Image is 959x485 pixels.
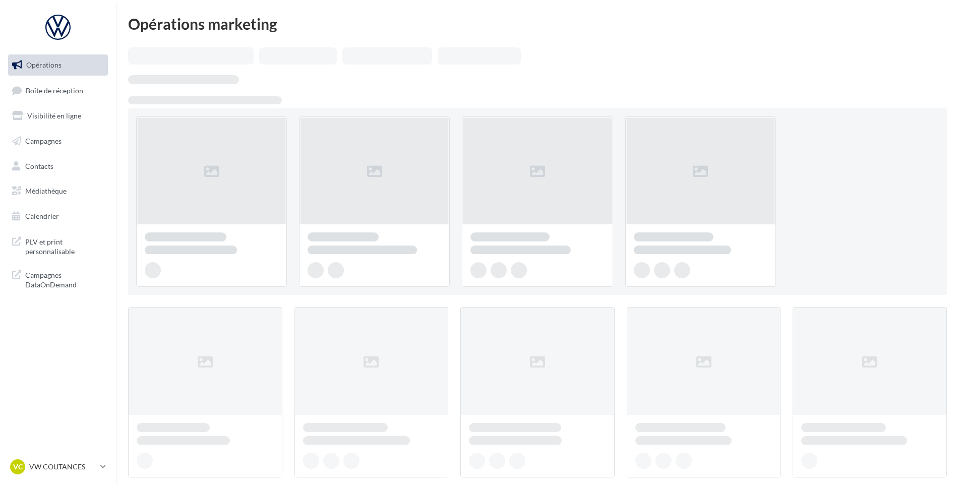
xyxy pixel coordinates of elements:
span: Contacts [25,161,53,170]
a: PLV et print personnalisable [6,231,110,261]
div: Opérations marketing [128,16,947,31]
a: Opérations [6,54,110,76]
span: Campagnes [25,137,62,145]
a: Boîte de réception [6,80,110,101]
a: Visibilité en ligne [6,105,110,127]
a: Campagnes DataOnDemand [6,264,110,294]
a: VC VW COUTANCES [8,457,108,476]
a: Médiathèque [6,180,110,202]
span: Visibilité en ligne [27,111,81,120]
a: Calendrier [6,206,110,227]
a: Campagnes [6,131,110,152]
span: Campagnes DataOnDemand [25,268,104,290]
span: Calendrier [25,212,59,220]
span: PLV et print personnalisable [25,235,104,257]
span: Boîte de réception [26,86,83,94]
span: VC [13,462,23,472]
span: Opérations [26,60,62,69]
span: Médiathèque [25,187,67,195]
p: VW COUTANCES [29,462,96,472]
a: Contacts [6,156,110,177]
